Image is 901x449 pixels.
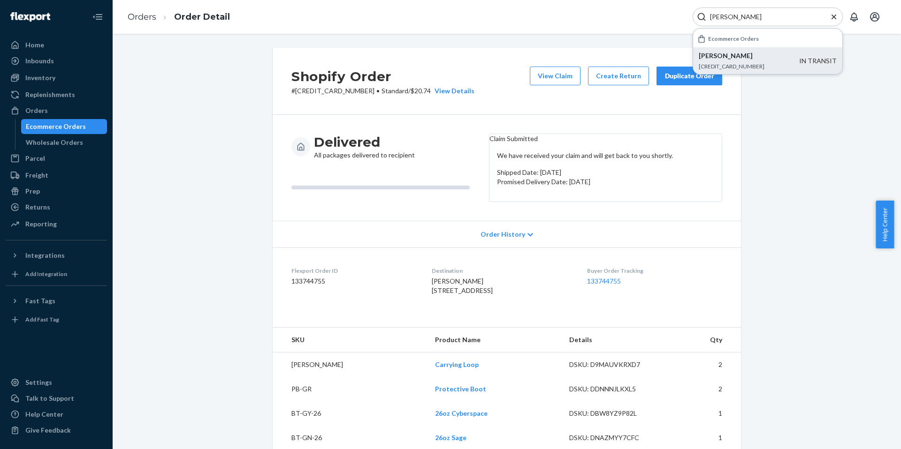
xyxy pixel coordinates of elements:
[6,248,107,263] button: Integrations
[587,267,722,275] dt: Buyer Order Tracking
[588,67,649,85] button: Create Return
[25,90,75,99] div: Replenishments
[587,277,621,285] a: 133744755
[25,378,52,387] div: Settings
[25,106,48,115] div: Orders
[6,267,107,282] a: Add Integration
[6,151,107,166] a: Parcel
[25,40,44,50] div: Home
[497,177,714,187] p: Promised Delivery Date: [DATE]
[699,51,799,60] p: [PERSON_NAME]
[432,277,493,294] span: [PERSON_NAME] [STREET_ADDRESS]
[497,151,714,160] p: We have received your claim and will get back to you shortly.
[706,12,822,22] input: Search Input
[876,201,894,248] button: Help Center
[569,384,657,394] div: DSKU: DDNNNJLKXL5
[6,103,107,118] a: Orders
[481,230,525,239] span: Order History
[845,7,863,26] button: Open notifications
[25,251,65,260] div: Integrations
[664,352,741,377] td: 2
[273,352,428,377] td: [PERSON_NAME]
[25,410,63,419] div: Help Center
[25,219,57,229] div: Reporting
[25,296,55,306] div: Fast Tags
[6,184,107,199] a: Prep
[530,67,580,85] button: View Claim
[708,36,759,42] h6: Ecommerce Orders
[435,409,488,417] a: 26oz Cyberspace
[6,407,107,422] a: Help Center
[6,391,107,406] a: Talk to Support
[26,122,86,131] div: Ecommerce Orders
[6,293,107,308] button: Fast Tags
[25,426,71,435] div: Give Feedback
[291,67,474,86] h2: Shopify Order
[657,67,722,85] button: Duplicate Order
[25,187,40,196] div: Prep
[88,7,107,26] button: Close Navigation
[273,401,428,426] td: BT-GY-26
[435,434,466,442] a: 26oz Sage
[435,385,486,393] a: Protective Boot
[428,328,562,352] th: Product Name
[6,312,107,327] a: Add Fast Tag
[569,409,657,418] div: DSKU: DBW8YZ9P82L
[664,71,714,81] div: Duplicate Order
[6,53,107,68] a: Inbounds
[431,86,474,96] button: View Details
[799,56,837,66] div: IN TRANSIT
[25,56,54,66] div: Inbounds
[6,168,107,183] a: Freight
[120,3,237,31] ol: breadcrumbs
[314,134,415,150] h3: Delivered
[829,12,839,22] button: Close Search
[865,7,884,26] button: Open account menu
[25,73,55,82] div: Inventory
[25,270,67,278] div: Add Integration
[25,154,45,163] div: Parcel
[10,12,50,22] img: Flexport logo
[26,138,83,147] div: Wholesale Orders
[6,37,107,52] a: Home
[562,328,665,352] th: Details
[25,202,50,212] div: Returns
[21,119,107,134] a: Ecommerce Orders
[273,328,428,352] th: SKU
[174,12,230,22] a: Order Detail
[25,171,48,180] div: Freight
[664,377,741,401] td: 2
[291,267,417,275] dt: Flexport Order ID
[6,375,107,390] a: Settings
[291,86,474,96] p: # [CREDIT_CARD_NUMBER] / $20.74
[273,377,428,401] td: PB-GR
[432,267,572,275] dt: Destination
[489,134,722,143] header: Claim Submitted
[314,134,415,160] div: All packages delivered to recipient
[382,87,408,95] span: Standard
[6,87,107,102] a: Replenishments
[21,135,107,150] a: Wholesale Orders
[376,87,380,95] span: •
[128,12,156,22] a: Orders
[6,70,107,85] a: Inventory
[569,360,657,369] div: DSKU: D9MAUVKRXD7
[6,423,107,438] button: Give Feedback
[25,394,74,403] div: Talk to Support
[25,315,59,323] div: Add Fast Tag
[569,433,657,442] div: DSKU: DNAZMYY7CFC
[6,200,107,215] a: Returns
[699,62,799,70] p: [CREDIT_CARD_NUMBER]
[6,217,107,232] a: Reporting
[291,277,417,286] dd: 133744755
[435,360,479,368] a: Carrying Loop
[664,328,741,352] th: Qty
[497,168,714,177] p: Shipped Date: [DATE]
[697,12,706,22] svg: Search Icon
[664,401,741,426] td: 1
